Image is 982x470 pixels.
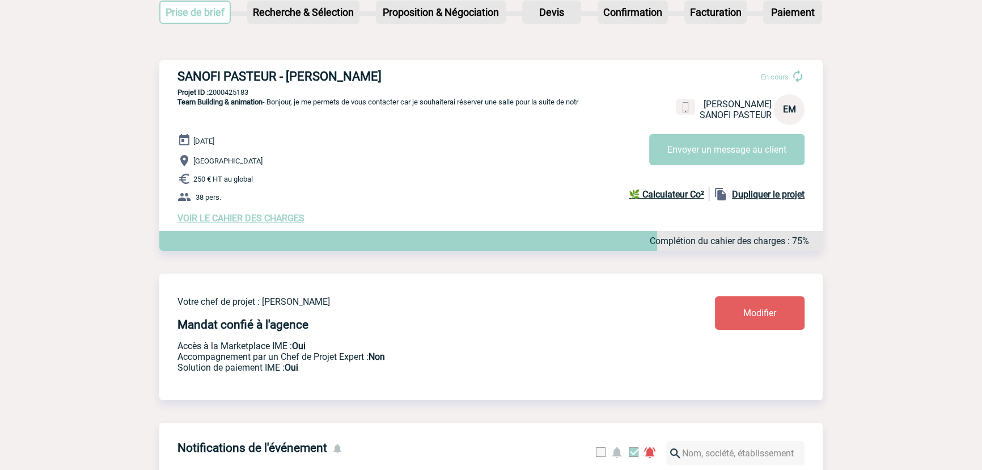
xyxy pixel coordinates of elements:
b: 🌿 Calculateur Co² [629,189,704,200]
p: Recherche & Sélection [248,2,358,23]
b: Oui [285,362,298,373]
b: Projet ID : [177,88,209,96]
b: Oui [292,341,306,351]
span: - Bonjour, je me permets de vous contacter car je souhaiterai réserver une salle pour la suite de... [177,98,578,106]
p: Prestation payante [177,351,648,362]
img: portable.png [680,102,691,112]
p: Conformité aux process achat client, Prise en charge de la facturation, Mutualisation de plusieur... [177,362,648,373]
b: Dupliquer le projet [732,189,805,200]
p: Confirmation [599,2,667,23]
h4: Mandat confié à l'agence [177,318,308,331]
p: Votre chef de projet : [PERSON_NAME] [177,296,648,307]
span: [DATE] [193,137,214,145]
p: Facturation [685,2,746,23]
p: Devis [523,2,580,23]
a: 🌿 Calculateur Co² [629,187,709,201]
span: EM [783,104,796,115]
b: Non [369,351,385,362]
span: Team Building & animation [177,98,263,106]
span: SANOFI PASTEUR [700,110,772,120]
h3: SANOFI PASTEUR - [PERSON_NAME] [177,69,518,83]
span: [GEOGRAPHIC_DATA] [193,157,263,165]
p: Accès à la Marketplace IME : [177,341,648,351]
h4: Notifications de l'événement [177,441,327,455]
p: Proposition & Négociation [377,2,505,23]
span: En cours [761,73,789,81]
span: Modifier [743,308,776,318]
span: [PERSON_NAME] [704,99,772,110]
a: VOIR LE CAHIER DES CHARGES [177,213,304,224]
p: Prise de brief [160,2,230,23]
p: Paiement [764,2,821,23]
span: 250 € HT au global [193,175,253,183]
button: Envoyer un message au client [649,134,805,165]
img: file_copy-black-24dp.png [714,187,727,201]
p: 2000425183 [159,88,823,96]
span: 38 pers. [196,193,221,202]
